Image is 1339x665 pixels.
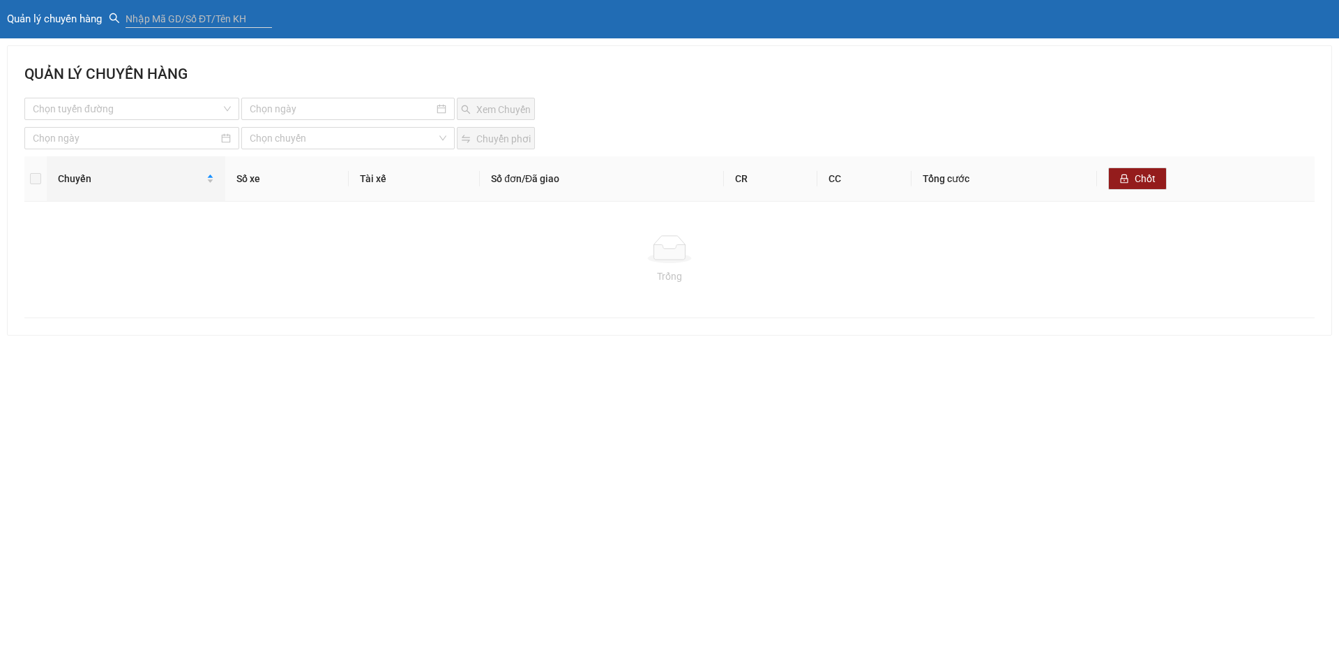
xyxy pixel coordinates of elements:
div: Chuyến [58,171,204,186]
button: lockChốt [1108,167,1167,190]
input: Chọn ngày [250,101,433,117]
span: Quản lý chuyến hàng [7,13,109,25]
div: CR [735,171,806,186]
button: swapChuyển phơi [457,127,535,149]
a: Quản lý chuyến hàng [7,13,109,24]
button: searchXem Chuyến [457,98,535,120]
span: search [109,13,120,24]
input: Chọn ngày [33,130,218,146]
h2: QUẢN LÝ CHUYẾN HÀNG [24,63,188,91]
input: Nhập Mã GD/Số ĐT/Tên KH [126,10,272,27]
div: Tổng cước [923,171,1086,186]
div: CC [829,171,900,186]
div: Trống [36,269,1303,284]
div: Số đơn/Đã giao [491,171,712,186]
div: Tài xế [360,171,469,186]
div: Số xe [236,171,338,186]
